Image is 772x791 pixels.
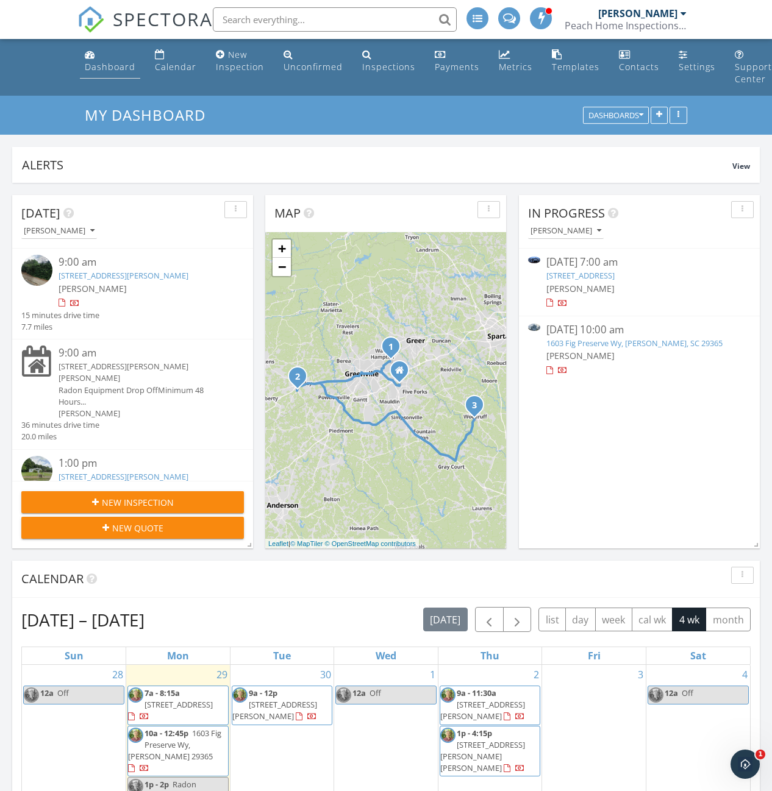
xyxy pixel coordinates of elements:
img: travis.jpg [336,687,351,703]
a: Monday [165,647,191,664]
img: travis.jpg [24,687,39,703]
a: 1603 Fig Preserve Wy, [PERSON_NAME], SC 29365 [546,338,723,349]
a: Payments [430,44,484,79]
button: [DATE] [423,608,468,631]
div: Templates [552,61,599,73]
a: Wednesday [373,647,399,664]
img: 9575310%2Fcover_photos%2FlCuhrvkCEKrR7z9ZuRjP%2Fsmall.jpg [528,257,540,263]
span: 9a - 11:30a [457,687,496,698]
div: [PERSON_NAME] [531,227,601,235]
a: Go to September 28, 2025 [110,665,126,684]
a: 9a - 12p [STREET_ADDRESS][PERSON_NAME] [232,686,333,725]
img: 9411865%2Fcover_photos%2FXzIDpeDd5VMRBdTjvGWm%2Fsmall.jpg [528,324,540,330]
a: SPECTORA [77,16,213,42]
span: Off [370,687,381,698]
a: Templates [547,44,604,79]
button: cal wk [632,608,673,631]
span: New Inspection [102,496,174,509]
button: day [565,608,596,631]
button: month [706,608,751,631]
button: [PERSON_NAME] [21,223,97,239]
div: 15 minutes drive time [21,310,99,321]
a: Leaflet [268,540,288,547]
a: [DATE] 7:00 am [STREET_ADDRESS] [PERSON_NAME] [528,255,751,309]
img: travis.jpg [648,687,663,703]
a: © OpenStreetMap contributors [325,540,416,547]
div: 137 Anderson Oaks Lane, Easley, SC 29642 [298,376,305,383]
img: travis.jpg [128,687,143,703]
span: Off [57,687,69,698]
div: Dashboards [588,112,643,120]
div: | [265,539,419,549]
a: Contacts [614,44,664,79]
div: [STREET_ADDRESS][PERSON_NAME][PERSON_NAME] [59,361,226,384]
a: [STREET_ADDRESS][PERSON_NAME] [59,471,188,482]
span: [STREET_ADDRESS][PERSON_NAME][PERSON_NAME] [440,739,525,773]
a: My Dashboard [85,105,216,125]
button: Next [503,607,532,632]
span: 12a [40,687,54,698]
a: Calendar [150,44,201,79]
span: [PERSON_NAME] [546,350,615,361]
div: [PERSON_NAME] [59,408,226,419]
img: travis.jpg [440,728,456,743]
button: 4 wk [672,608,706,631]
input: Search everything... [213,7,457,32]
a: Go to September 29, 2025 [214,665,230,684]
a: Metrics [494,44,537,79]
div: 1:00 pm [59,456,226,471]
span: 1 [756,750,765,759]
div: Inspections [362,61,415,73]
span: 1p - 2p [145,779,169,790]
i: 1 [388,343,393,352]
iframe: Intercom live chat [731,750,760,779]
span: New Quote [112,522,163,534]
span: [PERSON_NAME] [546,283,615,294]
a: 7a - 8:15a [STREET_ADDRESS] [128,687,213,722]
span: 7a - 8:15a [145,687,180,698]
div: [PERSON_NAME] [598,7,677,20]
div: [DATE] 10:00 am [546,322,732,338]
a: Go to October 2, 2025 [531,665,541,684]
a: Go to October 1, 2025 [427,665,438,684]
a: 1p - 4:15p [STREET_ADDRESS][PERSON_NAME][PERSON_NAME] [440,726,541,777]
a: 1:00 pm [STREET_ADDRESS][PERSON_NAME] [PERSON_NAME] 1 hours and 5 minutes drive time 46.4 miles [21,456,244,534]
span: [DATE] [21,205,60,221]
div: Settings [679,61,715,73]
img: travis.jpg [440,687,456,703]
button: Dashboards [583,107,649,124]
a: Zoom out [273,258,291,276]
span: Calendar [21,570,84,587]
button: list [538,608,566,631]
span: [PERSON_NAME] [59,283,127,294]
a: 9a - 12p [STREET_ADDRESS][PERSON_NAME] [232,687,317,722]
div: 20.0 miles [21,431,99,442]
div: Peach Home Inspections LLC [565,20,687,32]
a: Thursday [478,647,502,664]
div: 9:00 am [59,255,226,270]
div: 734 Walden Creek Way, Greenville South Carolina 29615 [399,370,407,377]
div: 451 Liberty St, Woodruff, SC 29388 [474,405,482,412]
img: The Best Home Inspection Software - Spectora [77,6,104,33]
span: 12a [665,687,678,698]
span: [STREET_ADDRESS][PERSON_NAME] [440,699,525,722]
a: [STREET_ADDRESS][PERSON_NAME] [59,270,188,281]
a: Unconfirmed [279,44,348,79]
span: [STREET_ADDRESS] [145,699,213,710]
div: Contacts [619,61,659,73]
a: 7a - 8:15a [STREET_ADDRESS] [127,686,229,725]
div: Payments [435,61,479,73]
a: [DATE] 10:00 am 1603 Fig Preserve Wy, [PERSON_NAME], SC 29365 [PERSON_NAME] [528,322,751,377]
a: Settings [674,44,720,79]
img: travis.jpg [128,728,143,743]
div: New Inspection [216,49,264,73]
img: travis.jpg [232,687,248,703]
button: New Inspection [21,491,244,513]
a: Friday [585,647,603,664]
div: Dashboard [85,61,135,73]
i: 2 [295,373,300,381]
span: 12a [352,687,366,698]
div: [PERSON_NAME] [24,227,95,235]
img: streetview [21,456,52,487]
div: Calendar [155,61,196,73]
